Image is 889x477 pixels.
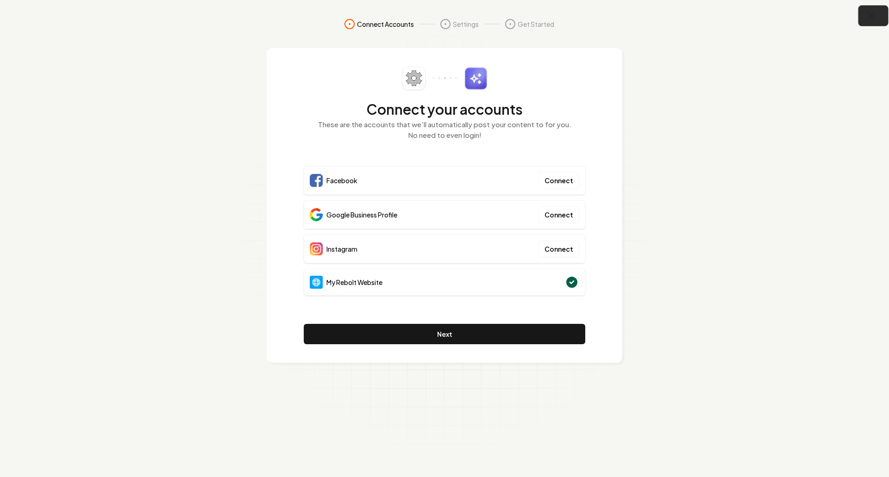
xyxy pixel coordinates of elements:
[304,119,585,140] p: These are the accounts that we'll automatically post your content to for you. No need to even login!
[518,19,554,29] span: Get Started
[310,174,323,187] img: Facebook
[453,19,479,29] span: Settings
[304,101,585,118] h2: Connect your accounts
[538,241,579,257] button: Connect
[310,276,323,289] img: Website
[304,324,585,344] button: Next
[357,19,414,29] span: Connect Accounts
[310,208,323,221] img: Google
[538,172,579,189] button: Connect
[326,210,397,219] span: Google Business Profile
[326,278,382,287] span: My Rebolt Website
[433,77,457,79] img: connector-dots.svg
[326,176,357,185] span: Facebook
[310,242,323,255] img: Instagram
[464,67,487,90] img: sparkles.svg
[538,206,579,223] button: Connect
[326,244,357,254] span: Instagram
